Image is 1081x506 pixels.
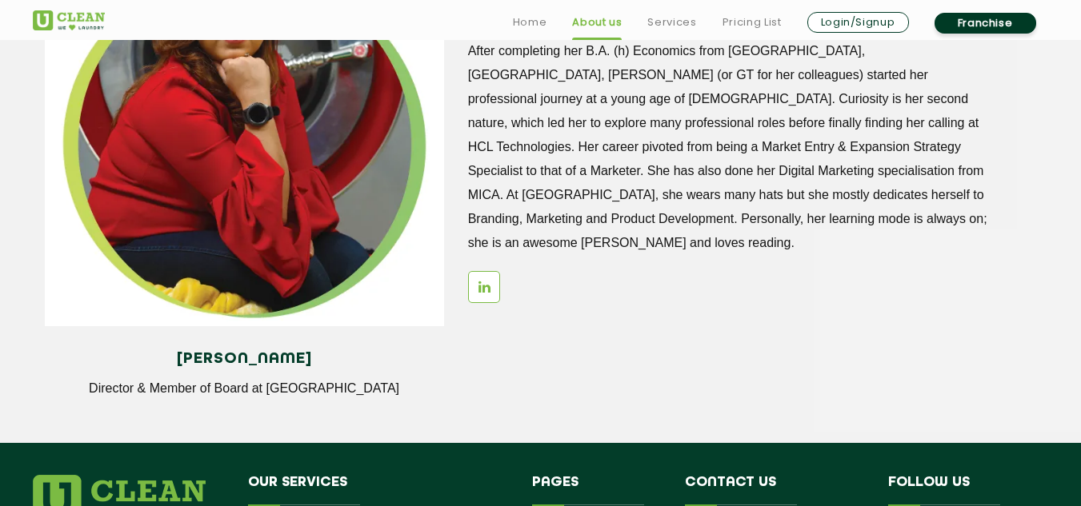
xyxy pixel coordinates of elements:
p: Director & Member of Board at [GEOGRAPHIC_DATA] [57,381,432,396]
p: After completing her B.A. (h) Economics from [GEOGRAPHIC_DATA], [GEOGRAPHIC_DATA], [PERSON_NAME] ... [468,39,997,255]
a: Franchise [935,13,1036,34]
a: Home [513,13,547,32]
h4: [PERSON_NAME] [57,350,432,368]
a: Login/Signup [807,12,909,33]
h4: Our Services [248,475,509,505]
h4: Contact us [685,475,864,505]
a: Pricing List [723,13,782,32]
h4: Pages [532,475,661,505]
img: UClean Laundry and Dry Cleaning [33,10,105,30]
h4: Follow us [888,475,1029,505]
a: Services [647,13,696,32]
a: About us [572,13,622,32]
